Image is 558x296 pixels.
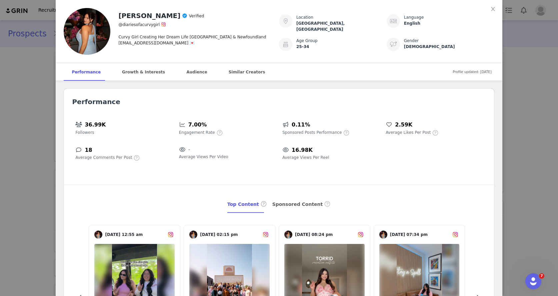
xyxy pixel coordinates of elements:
[404,14,494,20] div: Language
[102,232,167,238] span: [DATE] 12:55 am
[85,120,106,129] h5: 36.99K
[292,232,357,238] span: [DATE] 08:24 pm
[525,273,541,289] iframe: Intercom live chat
[358,232,364,238] img: instagram.svg
[284,231,292,239] img: v2
[221,63,273,81] div: Similar Creators
[292,120,310,129] h5: 0.11%
[404,44,494,50] div: [DEMOGRAPHIC_DATA]
[227,196,267,213] div: Top Content
[64,8,110,55] img: v2
[379,231,387,239] img: v2
[386,129,431,135] span: Average Likes Per Post
[272,196,331,213] div: Sponsored Content
[404,20,494,26] div: English
[75,155,132,161] span: Average Comments Per Post
[179,154,228,160] span: Average Views Per Video
[282,155,329,161] span: Average Views Per Reel
[5,5,274,13] body: Rich Text Area. Press ALT-0 for help.
[189,14,204,18] span: Verified
[118,29,271,46] div: Curvy Girl Creating Her Dream Life [GEOGRAPHIC_DATA] & Newfoundland [EMAIL_ADDRESS][DOMAIN_NAME] 💌
[539,273,544,279] span: 7
[168,232,174,238] img: instagram.svg
[292,146,313,155] h5: 16.98K
[118,11,180,21] h2: [PERSON_NAME]
[179,129,215,135] span: Engagement Rate
[296,44,387,50] div: 25-34
[387,232,452,238] span: [DATE] 07:34 pm
[453,64,491,79] span: Profile updated: [DATE]
[189,231,197,239] img: v2
[188,120,207,129] h5: 7.00%
[161,22,166,27] img: instagram.svg
[282,129,342,135] span: Sponsored Posts Performance
[178,63,215,81] div: Audience
[296,38,387,44] div: Age Group
[64,63,109,81] div: Performance
[72,97,486,107] h2: Performance
[94,231,102,239] img: v2
[296,20,387,32] div: [GEOGRAPHIC_DATA], [GEOGRAPHIC_DATA]
[296,14,387,20] div: Location
[404,38,494,44] div: Gender
[188,145,190,154] span: -
[452,232,458,238] img: instagram.svg
[490,6,496,12] i: icon: close
[85,146,92,155] h5: 18
[263,232,269,238] img: instagram.svg
[395,120,412,129] h5: 2.59K
[75,129,94,135] span: Followers
[114,63,173,81] div: Growth & Interests
[197,232,262,238] span: [DATE] 02:15 pm
[118,22,160,27] span: @diariesofacurvygirl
